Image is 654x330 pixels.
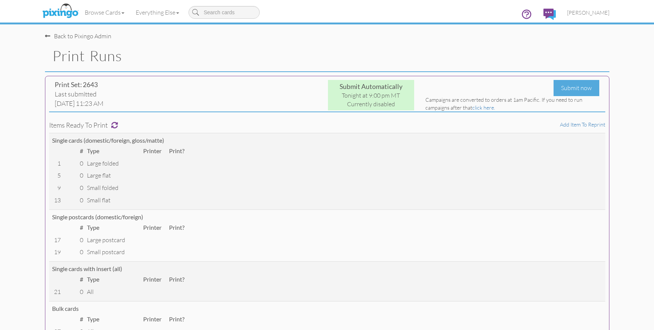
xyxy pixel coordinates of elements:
[63,313,85,325] td: #
[52,136,602,145] div: Single cards (domestic/foreign, gloss/matte)
[52,234,63,246] td: 17
[330,100,412,108] div: Currently disabled
[40,2,80,21] img: pixingo logo
[330,91,412,100] div: Tonight at 9:00 pm MT
[554,80,599,96] div: Submit now
[52,213,602,222] div: Single postcards (domestic/foreign)
[167,222,186,234] td: Print?
[45,32,111,41] div: Back to Pixingo Admin
[63,234,85,246] td: 0
[85,273,141,286] td: Type
[85,246,141,258] td: small postcard
[85,286,141,298] td: All
[63,169,85,182] td: 0
[167,313,186,325] td: Print?
[49,122,605,129] h4: Items ready to print
[85,234,141,246] td: large postcard
[55,80,229,89] div: Print Set: 2643
[63,194,85,206] td: 0
[141,273,163,286] td: Printer
[141,222,163,234] td: Printer
[567,9,609,16] span: [PERSON_NAME]
[52,265,602,273] div: Single cards with insert (all)
[63,145,85,157] td: #
[167,145,186,157] td: Print?
[52,48,609,64] h1: Print Runs
[52,246,63,258] td: 19
[85,157,141,170] td: large folded
[85,182,141,194] td: small folded
[63,222,85,234] td: #
[52,194,63,206] td: 13
[63,246,85,258] td: 0
[543,9,556,20] img: comments.svg
[425,96,600,112] div: Campaigns are converted to orders at 1am Pacific. If you need to run campaigns after that
[167,273,186,286] td: Print?
[85,194,141,206] td: small flat
[63,286,85,298] td: 0
[561,3,615,22] a: [PERSON_NAME]
[85,313,141,325] td: Type
[52,182,63,194] td: 9
[55,89,229,99] div: Last submitted
[52,169,63,182] td: 5
[52,286,63,298] td: 21
[85,169,141,182] td: large flat
[63,157,85,170] td: 0
[130,3,185,22] a: Everything Else
[472,104,495,111] a: click here.
[55,99,229,108] div: [DATE] 11:23 AM
[560,121,605,128] a: Add item to reprint
[45,24,609,41] nav-back: Pixingo Admin
[330,82,412,91] div: Submit Automatically
[52,157,63,170] td: 1
[189,6,260,19] input: Search cards
[141,313,163,325] td: Printer
[85,222,141,234] td: Type
[63,182,85,194] td: 0
[141,145,163,157] td: Printer
[63,273,85,286] td: #
[79,3,130,22] a: Browse Cards
[52,304,602,313] div: Bulk cards
[85,145,141,157] td: Type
